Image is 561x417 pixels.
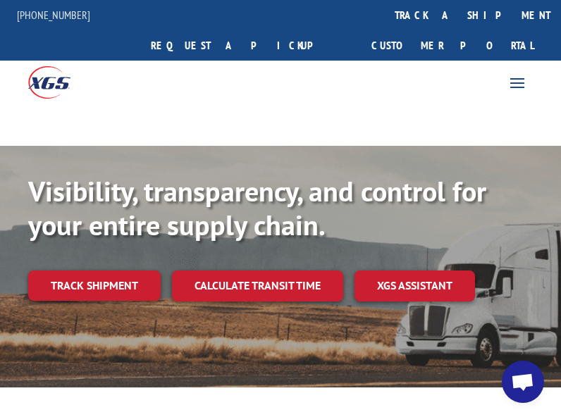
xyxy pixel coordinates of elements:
[172,270,343,301] a: Calculate transit time
[140,30,344,61] a: Request a pickup
[28,173,486,243] b: Visibility, transparency, and control for your entire supply chain.
[502,361,544,403] a: Open chat
[28,270,161,300] a: Track shipment
[355,270,475,301] a: XGS ASSISTANT
[361,30,544,61] a: Customer Portal
[17,8,90,22] a: [PHONE_NUMBER]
